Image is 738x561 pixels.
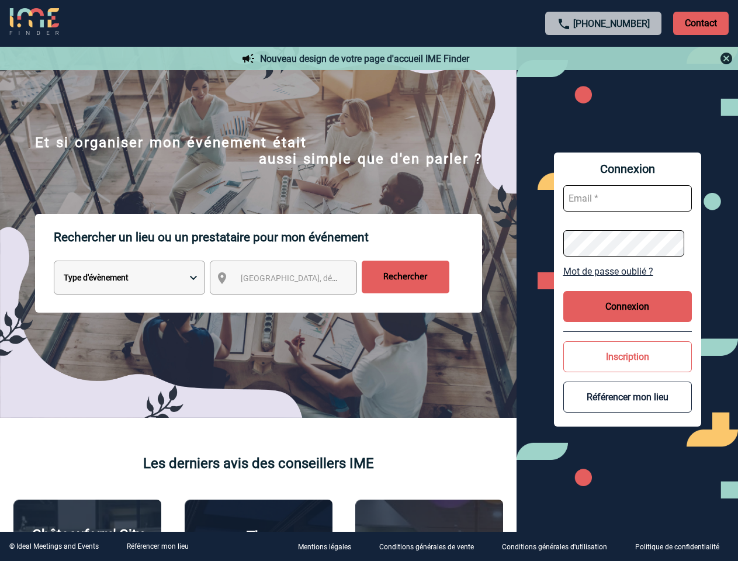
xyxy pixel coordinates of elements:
button: Connexion [563,291,692,322]
span: Connexion [563,162,692,176]
p: The [GEOGRAPHIC_DATA] [191,528,326,561]
input: Email * [563,185,692,212]
p: Agence 2ISD [389,529,469,546]
a: Politique de confidentialité [626,541,738,552]
a: Conditions générales de vente [370,541,493,552]
div: © Ideal Meetings and Events [9,542,99,550]
p: Châteauform' City [GEOGRAPHIC_DATA] [20,527,155,559]
a: Conditions générales d'utilisation [493,541,626,552]
a: [PHONE_NUMBER] [573,18,650,29]
p: Contact [673,12,729,35]
p: Conditions générales d'utilisation [502,543,607,552]
a: Mentions légales [289,541,370,552]
p: Conditions générales de vente [379,543,474,552]
button: Référencer mon lieu [563,382,692,413]
button: Inscription [563,341,692,372]
a: Référencer mon lieu [127,542,189,550]
p: Politique de confidentialité [635,543,719,552]
p: Mentions légales [298,543,351,552]
a: Mot de passe oublié ? [563,266,692,277]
